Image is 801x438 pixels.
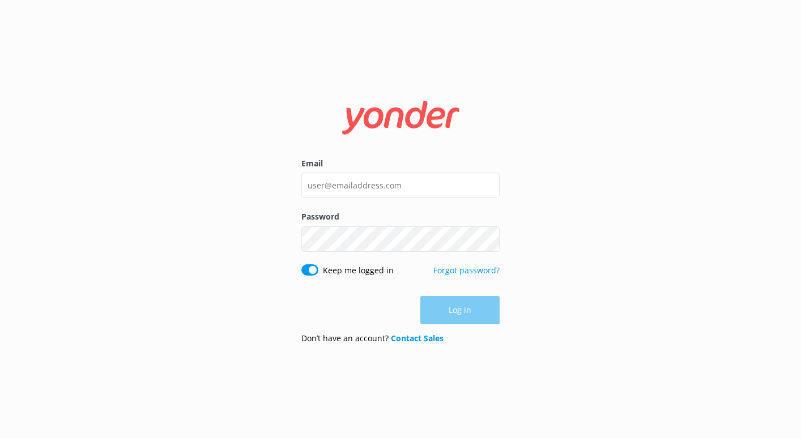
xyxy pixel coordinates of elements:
[301,332,444,345] p: Don’t have an account?
[301,211,500,223] label: Password
[477,227,500,250] button: Show password
[301,173,500,198] input: user@emailaddress.com
[391,333,444,343] a: Contact Sales
[433,265,500,276] a: Forgot password?
[323,264,394,277] label: Keep me logged in
[301,157,500,170] label: Email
